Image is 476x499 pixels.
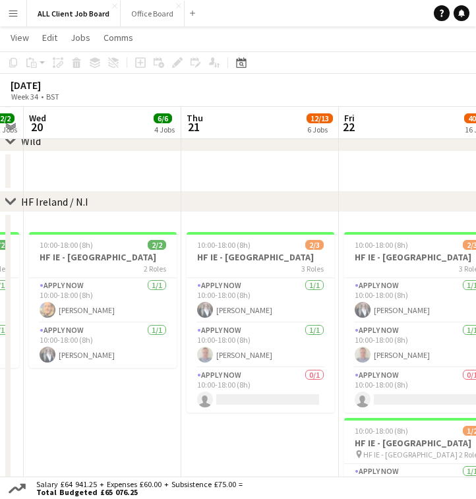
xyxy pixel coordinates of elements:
[355,240,408,250] span: 10:00-18:00 (8h)
[5,29,34,46] a: View
[305,240,324,250] span: 2/3
[11,32,29,44] span: View
[29,232,177,368] app-job-card: 10:00-18:00 (8h)2/2HF IE - [GEOGRAPHIC_DATA]2 RolesAPPLY NOW1/110:00-18:00 (8h)[PERSON_NAME]APPLY...
[355,426,408,436] span: 10:00-18:00 (8h)
[42,32,57,44] span: Edit
[185,119,203,134] span: 21
[187,278,334,323] app-card-role: APPLY NOW1/110:00-18:00 (8h)[PERSON_NAME]
[187,251,334,263] h3: HF IE - [GEOGRAPHIC_DATA]
[301,264,324,274] span: 3 Roles
[98,29,138,46] a: Comms
[27,119,46,134] span: 20
[36,488,243,496] span: Total Budgeted £65 076.25
[187,368,334,413] app-card-role: APPLY NOW0/110:00-18:00 (8h)
[154,113,172,123] span: 6/6
[363,450,458,459] span: HF IE - [GEOGRAPHIC_DATA]
[29,251,177,263] h3: HF IE - [GEOGRAPHIC_DATA]
[342,119,355,134] span: 22
[29,323,177,368] app-card-role: APPLY NOW1/110:00-18:00 (8h)[PERSON_NAME]
[11,78,90,92] div: [DATE]
[29,278,177,323] app-card-role: APPLY NOW1/110:00-18:00 (8h)[PERSON_NAME]
[154,125,175,134] div: 4 Jobs
[21,195,88,208] div: HF Ireland / N.I
[187,323,334,368] app-card-role: APPLY NOW1/110:00-18:00 (8h)[PERSON_NAME]
[344,112,355,124] span: Fri
[104,32,133,44] span: Comms
[21,134,41,148] div: Wild
[65,29,96,46] a: Jobs
[46,92,59,102] div: BST
[307,125,332,134] div: 6 Jobs
[144,264,166,274] span: 2 Roles
[187,112,203,124] span: Thu
[187,232,334,413] app-job-card: 10:00-18:00 (8h)2/3HF IE - [GEOGRAPHIC_DATA]3 RolesAPPLY NOW1/110:00-18:00 (8h)[PERSON_NAME]APPLY...
[40,240,93,250] span: 10:00-18:00 (8h)
[121,1,185,26] button: Office Board
[27,1,121,26] button: ALL Client Job Board
[197,240,251,250] span: 10:00-18:00 (8h)
[307,113,333,123] span: 12/13
[148,240,166,250] span: 2/2
[29,112,46,124] span: Wed
[8,92,41,102] span: Week 34
[37,29,63,46] a: Edit
[71,32,90,44] span: Jobs
[28,481,245,496] div: Salary £64 941.25 + Expenses £60.00 + Subsistence £75.00 =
